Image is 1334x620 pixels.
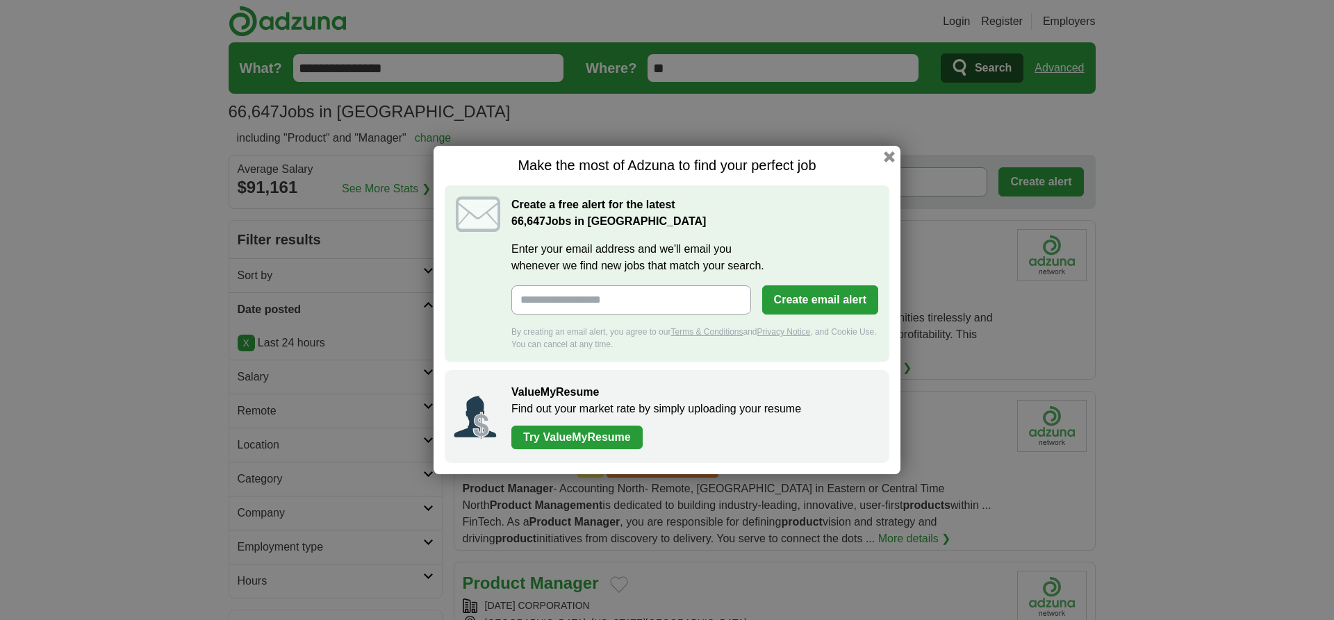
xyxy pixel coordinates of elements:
a: Try ValueMyResume [511,426,643,449]
h2: ValueMyResume [511,384,875,401]
button: Create email alert [762,285,878,315]
span: 66,647 [511,213,545,230]
h1: Make the most of Adzuna to find your perfect job [445,157,889,174]
img: icon_email.svg [456,196,500,232]
h2: Create a free alert for the latest [511,196,878,230]
a: Privacy Notice [757,327,811,337]
strong: Jobs in [GEOGRAPHIC_DATA] [511,215,706,227]
a: Terms & Conditions [670,327,743,337]
div: By creating an email alert, you agree to our and , and Cookie Use. You can cancel at any time. [511,326,878,351]
label: Enter your email address and we'll email you whenever we find new jobs that match your search. [511,241,878,274]
p: Find out your market rate by simply uploading your resume [511,401,875,417]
